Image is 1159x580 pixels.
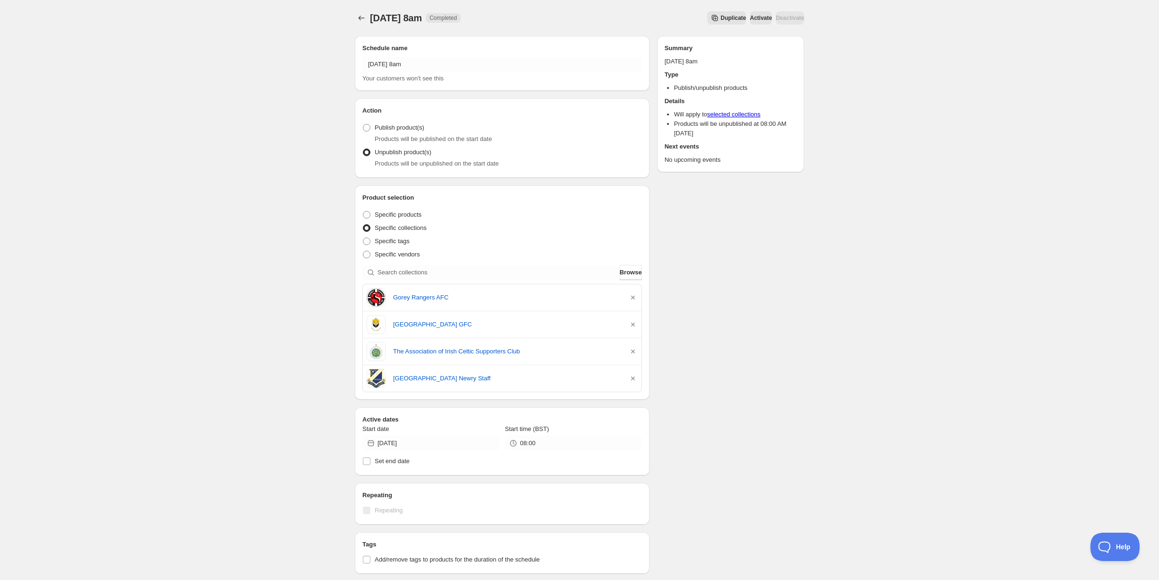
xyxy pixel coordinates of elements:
[375,160,499,167] span: Products will be unpublished on the start date
[362,75,444,82] span: Your customers won't see this
[362,425,389,432] span: Start date
[375,224,427,231] span: Specific collections
[393,347,621,356] a: The Association of Irish Celtic Supporters Club
[362,540,642,549] h2: Tags
[375,251,420,258] span: Specific vendors
[665,57,797,66] p: [DATE] 8am
[375,124,424,131] span: Publish product(s)
[665,70,797,79] h2: Type
[362,415,642,424] h2: Active dates
[674,119,797,138] li: Products will be unpublished at 08:00 AM [DATE]
[378,265,618,280] input: Search collections
[707,111,761,118] a: selected collections
[620,265,642,280] button: Browse
[375,211,421,218] span: Specific products
[355,11,368,25] button: Schedules
[375,457,410,465] span: Set end date
[375,149,431,156] span: Unpublish product(s)
[665,44,797,53] h2: Summary
[362,193,642,202] h2: Product selection
[674,83,797,93] li: Publish/unpublish products
[750,11,772,25] button: Activate
[430,14,457,22] span: Completed
[665,155,797,165] p: No upcoming events
[362,106,642,115] h2: Action
[375,135,492,142] span: Products will be published on the start date
[750,14,772,22] span: Activate
[375,237,410,245] span: Specific tags
[362,44,642,53] h2: Schedule name
[375,556,540,563] span: Add/remove tags to products for the duration of the schedule
[665,97,797,106] h2: Details
[665,142,797,151] h2: Next events
[362,491,642,500] h2: Repeating
[720,14,746,22] span: Duplicate
[393,320,621,329] a: [GEOGRAPHIC_DATA] GFC
[393,374,621,383] a: [GEOGRAPHIC_DATA] Newry Staff
[505,425,549,432] span: Start time (BST)
[1090,533,1140,561] iframe: Toggle Customer Support
[375,507,403,514] span: Repeating
[620,268,642,277] span: Browse
[393,293,621,302] a: Gorey Rangers AFC
[707,11,746,25] button: Secondary action label
[370,13,422,23] span: [DATE] 8am
[674,110,797,119] li: Will apply to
